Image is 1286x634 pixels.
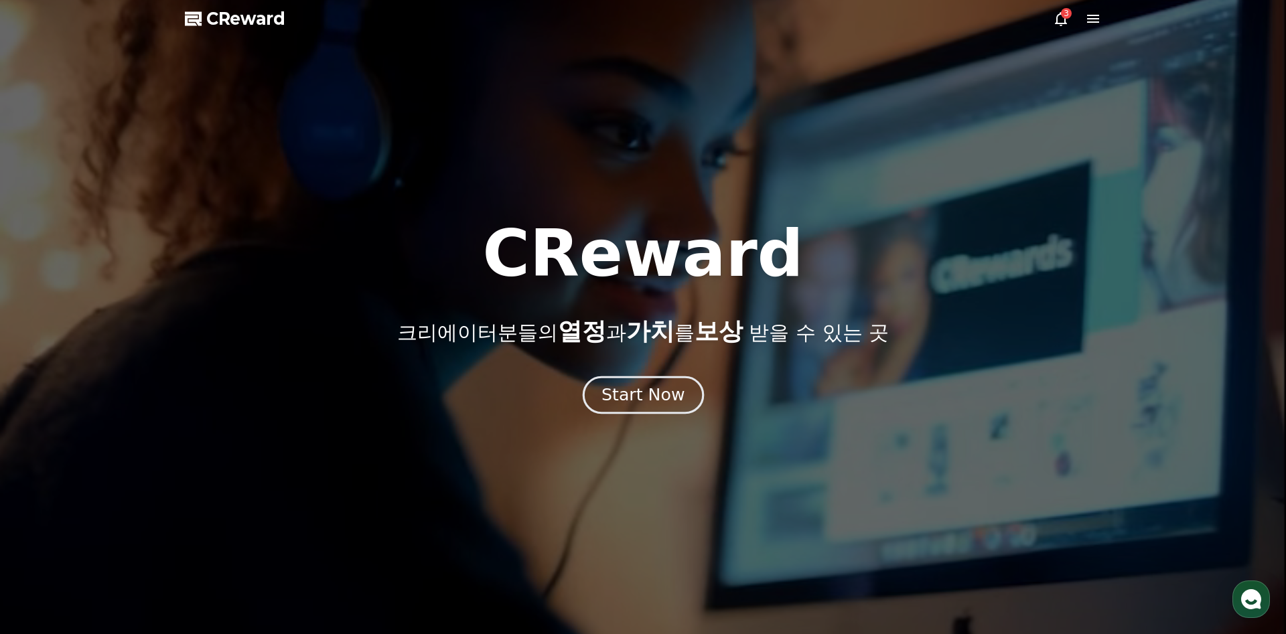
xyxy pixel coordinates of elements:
[1061,8,1072,19] div: 3
[558,317,606,345] span: 열정
[397,318,889,345] p: 크리에이터분들의 과 를 받을 수 있는 곳
[42,445,50,455] span: 홈
[88,424,173,458] a: 대화
[1053,11,1069,27] a: 3
[123,445,139,456] span: 대화
[601,384,685,406] div: Start Now
[695,317,743,345] span: 보상
[626,317,674,345] span: 가치
[207,445,223,455] span: 설정
[185,8,285,29] a: CReward
[482,222,803,286] h1: CReward
[585,390,701,403] a: Start Now
[173,424,257,458] a: 설정
[206,8,285,29] span: CReward
[4,424,88,458] a: 홈
[582,376,703,414] button: Start Now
